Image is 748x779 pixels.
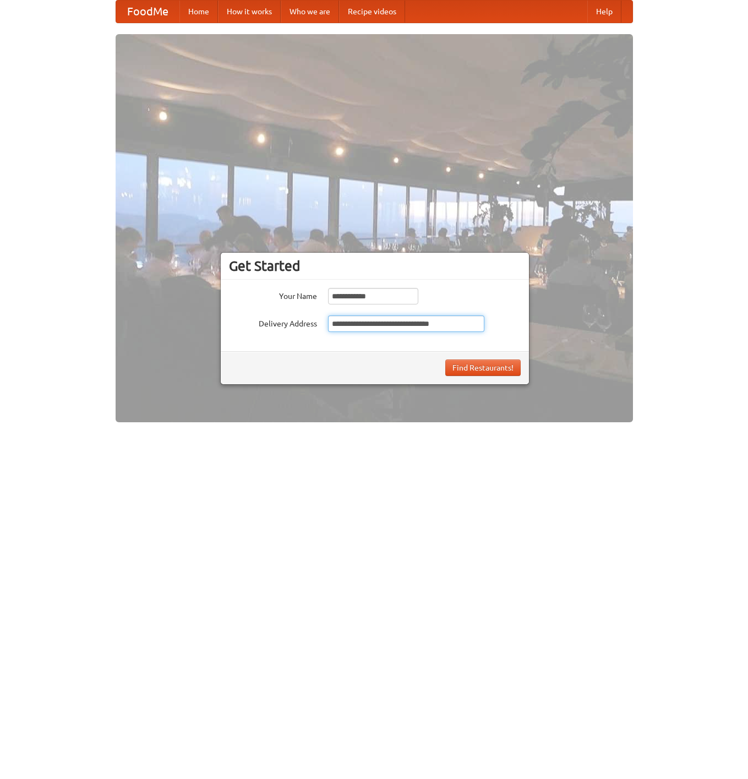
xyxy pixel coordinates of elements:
a: Help [587,1,621,23]
a: Home [179,1,218,23]
a: Who we are [281,1,339,23]
button: Find Restaurants! [445,359,521,376]
a: FoodMe [116,1,179,23]
a: Recipe videos [339,1,405,23]
a: How it works [218,1,281,23]
label: Delivery Address [229,315,317,329]
label: Your Name [229,288,317,302]
h3: Get Started [229,258,521,274]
